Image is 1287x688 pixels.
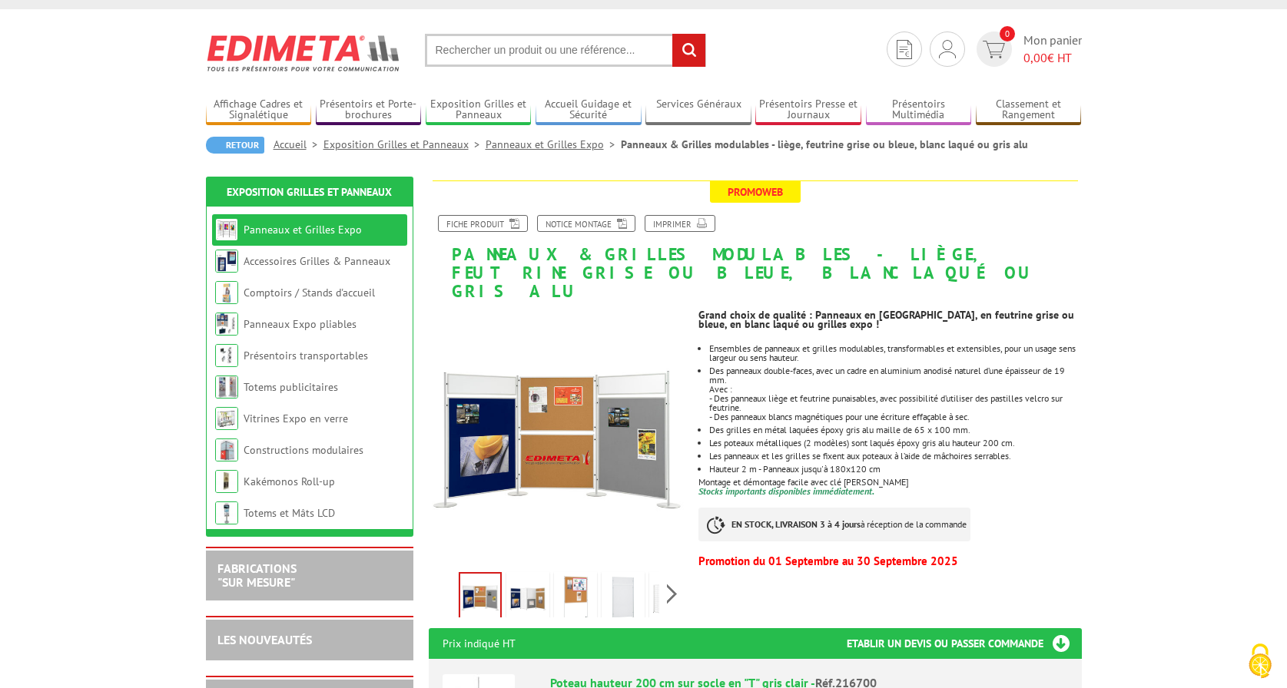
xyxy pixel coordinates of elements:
[698,508,970,541] p: à réception de la commande
[486,137,621,151] a: Panneaux et Grilles Expo
[709,412,1081,422] div: - Des panneaux blancs magnétiques pour une écriture effaçable à sec.
[244,349,368,362] a: Présentoirs transportables
[443,628,516,659] p: Prix indiqué HT
[206,98,312,123] a: Affichage Cadres et Signalétique
[709,344,1081,362] li: Ensembles de panneaux et grilles modulables, transformables et extensibles, pour un usage sens la...
[1233,636,1287,688] button: Cookies (fenêtre modale)
[652,575,689,623] img: panneaux_grilles_modulables_216700_4.jpg
[1000,26,1015,41] span: 0
[557,575,594,623] img: panneaux_grilles_modulables_216700_2.jpg
[429,309,688,567] img: panneaux_et_grilles_216733_1.jpg
[983,41,1005,58] img: devis rapide
[1241,642,1279,680] img: Cookies (fenêtre modale)
[536,98,642,123] a: Accueil Guidage et Sécurité
[1023,31,1082,67] span: Mon panier
[215,344,238,367] img: Présentoirs transportables
[509,575,546,623] img: panneaux_grilles_modulables_216700_1.jpg
[1023,49,1082,67] span: € HT
[709,366,1081,385] div: Des panneaux double-faces, avec un cadre en aluminium anodisé naturel d’une épaisseur de 19 mm.
[698,557,1081,566] p: Promotion du 01 Septembre au 30 Septembre 2025
[215,313,238,336] img: Panneaux Expo pliables
[425,34,706,67] input: Rechercher un produit ou une référence...
[215,375,238,399] img: Totems publicitaires
[897,40,912,59] img: devis rapide
[206,137,264,154] a: Retour
[731,518,861,530] strong: EN STOCK, LIVRAISON 3 à 4 jours
[244,412,348,425] a: Vitrines Expo en verre
[709,465,1081,474] li: Hauteur 2 m - Panneaux jusqu'à 180x120 cm
[755,98,861,123] a: Présentoirs Presse et Journaux
[244,443,363,457] a: Constructions modulaires
[215,250,238,273] img: Accessoires Grilles & Panneaux
[217,632,312,647] a: LES NOUVEAUTÉS
[215,470,238,493] img: Kakémonos Roll-up
[227,185,392,199] a: Exposition Grilles et Panneaux
[215,501,238,524] img: Totems et Mâts LCD
[537,215,635,232] a: Notice Montage
[698,308,1074,331] strong: Grand choix de qualité : Panneaux en [GEOGRAPHIC_DATA], en feutrine grise ou bleue, en blanc laqu...
[1023,50,1047,65] span: 0,00
[215,438,238,461] img: Constructions modulaires
[244,286,375,299] a: Comptoirs / Stands d'accueil
[698,478,1081,487] p: Montage et démontage facile avec clé [PERSON_NAME]
[645,215,715,232] a: Imprimer
[709,385,1081,394] div: Avec :
[206,25,402,81] img: Edimeta
[621,137,1028,152] li: Panneaux & Grilles modulables - liège, feutrine grise ou bleue, blanc laqué ou gris alu
[672,34,705,67] input: rechercher
[709,394,1081,412] div: - Des panneaux liège et feutrine punaisables, avec possibilité d’utiliser des pastilles velcro su...
[244,475,335,488] a: Kakémonos Roll-up
[460,574,500,621] img: panneaux_et_grilles_216733_1.jpg
[426,98,532,123] a: Exposition Grilles et Panneaux
[866,98,972,123] a: Présentoirs Multimédia
[244,317,357,331] a: Panneaux Expo pliables
[645,98,751,123] a: Services Généraux
[709,438,1081,448] li: Les poteaux métalliques (2 modèles) sont laqués époxy gris alu hauteur 200 cm.
[244,380,338,394] a: Totems publicitaires
[710,181,801,203] span: Promoweb
[274,137,323,151] a: Accueil
[438,215,528,232] a: Fiche produit
[847,628,1082,659] h3: Etablir un devis ou passer commande
[698,485,874,497] font: Stocks importants disponibles immédiatement.
[709,425,1081,435] li: Des grilles en métal laquées époxy gris alu maille de 65 x 100 mm.
[316,98,422,123] a: Présentoirs et Porte-brochures
[215,218,238,241] img: Panneaux et Grilles Expo
[217,561,297,590] a: FABRICATIONS"Sur Mesure"
[709,451,1081,461] li: Les panneaux et les grilles se fixent aux poteaux à l’aide de mâchoires serrables.
[665,581,679,607] span: Next
[244,254,390,268] a: Accessoires Grilles & Panneaux
[939,40,956,58] img: devis rapide
[215,281,238,304] img: Comptoirs / Stands d'accueil
[323,137,486,151] a: Exposition Grilles et Panneaux
[215,407,238,430] img: Vitrines Expo en verre
[973,31,1082,67] a: devis rapide 0 Mon panier 0,00€ HT
[244,223,362,237] a: Panneaux et Grilles Expo
[244,506,335,520] a: Totems et Mâts LCD
[976,98,1082,123] a: Classement et Rangement
[605,575,642,623] img: panneaux_grilles_modulables_216700_3.jpg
